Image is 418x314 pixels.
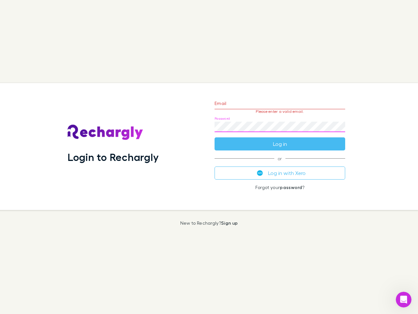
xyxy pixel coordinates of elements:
[215,137,345,150] button: Log in
[215,166,345,180] button: Log in with Xero
[215,185,345,190] p: Forgot your ?
[221,220,238,226] a: Sign up
[257,170,263,176] img: Xero's logo
[280,184,302,190] a: password
[215,116,230,121] label: Password
[68,125,143,140] img: Rechargly's Logo
[68,151,159,163] h1: Login to Rechargly
[215,109,345,114] p: Please enter a valid email.
[396,292,411,307] iframe: Intercom live chat
[180,220,238,226] p: New to Rechargly?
